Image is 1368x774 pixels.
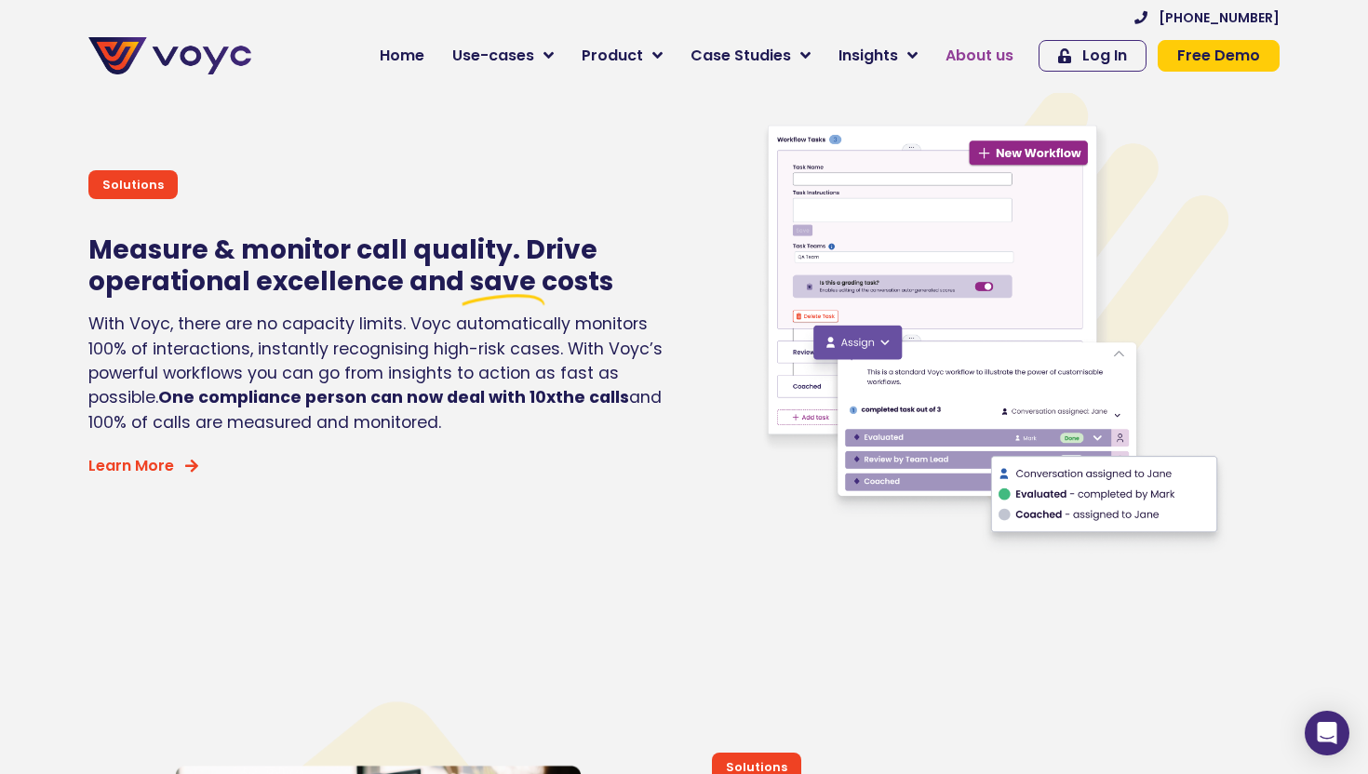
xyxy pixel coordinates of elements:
[380,45,424,67] span: Home
[88,170,178,199] div: Solutions
[88,232,597,300] span: Measure & monitor call quality. Drive operational excellence and
[158,386,556,408] b: One compliance person can now deal with 10x
[1177,48,1260,63] span: Free Demo
[88,312,675,434] p: With Voyc, there are no capacity limits. Voyc automatically monitors 100% of interactions, instan...
[88,386,662,433] span: and 100% of calls are measured and monitored.
[1082,48,1127,63] span: Log In
[1159,11,1280,24] span: [PHONE_NUMBER]
[825,37,932,74] a: Insights
[1039,40,1147,72] a: Log In
[838,45,898,67] span: Insights
[556,386,629,408] b: the calls
[1158,40,1280,72] a: Free Demo
[470,266,536,298] span: save
[1305,711,1349,755] div: Open Intercom Messenger
[932,37,1027,74] a: About us
[366,37,438,74] a: Home
[1134,11,1280,24] a: [PHONE_NUMBER]
[247,74,293,96] span: Phone
[763,91,1228,556] img: Operational excellence screenshots
[568,37,677,74] a: Product
[691,45,791,67] span: Case Studies
[247,151,310,172] span: Job title
[582,45,643,67] span: Product
[88,37,251,74] img: voyc-full-logo
[677,37,825,74] a: Case Studies
[383,387,471,406] a: Privacy Policy
[542,263,613,300] span: costs
[88,459,198,474] a: Learn More
[452,45,534,67] span: Use-cases
[438,37,568,74] a: Use-cases
[946,45,1013,67] span: About us
[88,459,174,474] span: Learn More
